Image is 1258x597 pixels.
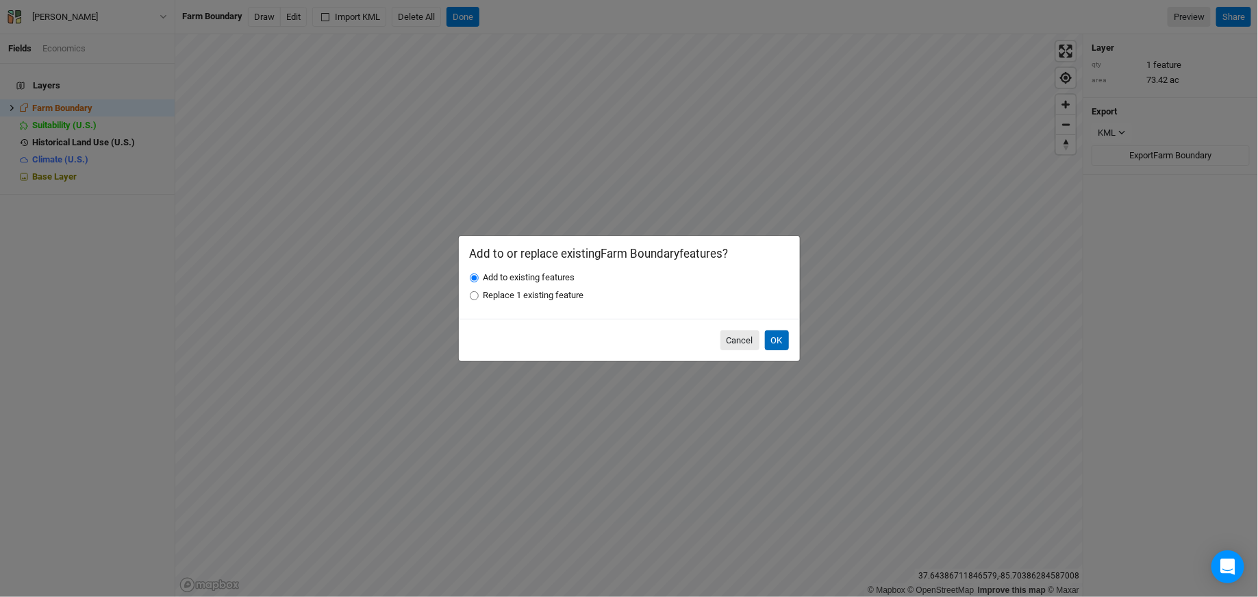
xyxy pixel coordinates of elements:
button: Cancel [720,330,759,351]
h2: Add to or replace existing Farm Boundary features? [470,247,789,260]
label: Add to existing features [483,271,575,284]
button: OK [765,330,789,351]
label: Replace 1 existing feature [483,289,584,302]
div: Open Intercom Messenger [1211,550,1244,583]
